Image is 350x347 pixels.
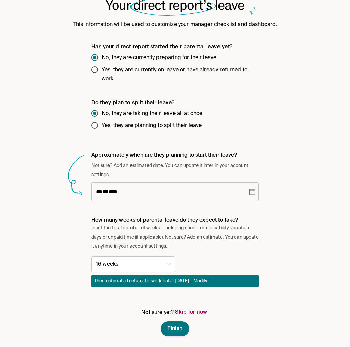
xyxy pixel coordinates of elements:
[102,109,202,118] span: No, they are taking their leave all at once
[161,321,189,336] button: Finish
[141,304,208,321] p: Not sure yet?
[102,66,253,84] span: Yes, they are currently on leave or have already returned to work
[91,224,259,251] p: Input the total number of weeks – including short-term disability, vacation days or unpaid time (...
[102,53,216,63] span: No, they are currently preparing for their leave
[96,189,102,194] span: Month
[247,186,258,198] button: Choose date, selected date is Aug 13, 2025
[109,189,117,194] span: Year
[91,161,259,180] span: Not sure? Add an estimated date. You can update it later in your account settings.
[91,217,259,224] h4: How many weeks of parental leave do they expect to take?
[193,279,208,283] span: Modify
[91,255,175,274] div: 16 weeks
[94,278,256,285] div: Their estimated return-to-work date:
[73,22,277,28] h6: This information will be used to customize your manager checklist and dashboard.
[91,100,259,107] h5: Do they plan to split their leave?
[175,279,208,283] span: [DATE].
[91,152,259,159] h4: Approximately when are they planning to start their leave?
[167,325,183,332] span: Finish
[174,304,209,321] button: Skip for now
[91,44,259,51] h5: Has your direct report started their parental leave yet?
[102,189,109,194] span: Day
[102,121,202,130] span: Yes, they are planning to split their leave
